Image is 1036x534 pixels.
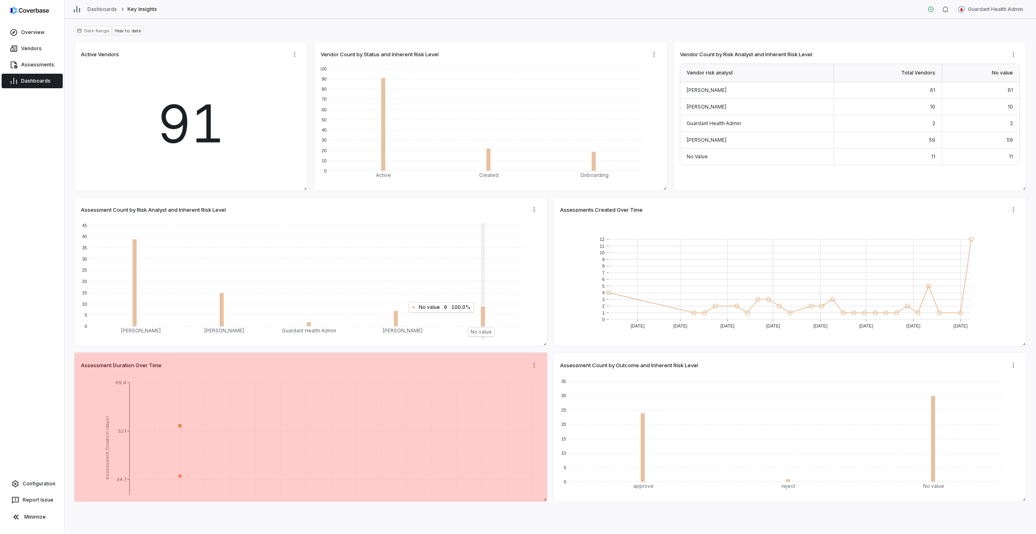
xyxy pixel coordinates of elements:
[602,277,605,282] text: 6
[687,87,726,93] span: [PERSON_NAME]
[687,104,726,110] span: [PERSON_NAME]
[1006,137,1013,143] span: 59
[82,279,87,284] text: 20
[1009,153,1013,160] span: 11
[930,104,935,110] span: 10
[958,6,965,13] img: Guardant Health Admin avatar
[82,257,87,262] text: 30
[158,85,225,163] span: 91
[2,41,63,56] a: Vendors
[1007,48,1020,60] button: More actions
[82,245,87,250] text: 35
[953,323,968,328] text: [DATE]
[561,422,566,427] text: 20
[834,64,942,82] div: Total Vendors
[766,323,780,328] text: [DATE]
[561,393,566,398] text: 30
[322,107,327,112] text: 60
[24,514,46,520] span: Minimize
[687,153,708,160] span: No Value
[680,51,812,58] span: Vendor Count by Risk Analyst and Inherent Risk Level
[87,6,117,13] a: Dashboards
[2,25,63,40] a: Overview
[602,311,605,315] text: 1
[813,323,828,328] text: [DATE]
[561,436,566,441] text: 15
[602,284,605,289] text: 5
[3,477,61,491] a: Configuration
[82,268,87,272] text: 25
[112,26,143,35] div: Year to date
[930,87,935,93] span: 61
[602,297,605,302] text: 3
[21,78,51,84] span: Dashboards
[602,257,605,262] text: 9
[127,6,157,13] span: Key Insights
[74,26,144,35] button: Date range for reportDate RangeYear to date
[82,234,87,239] text: 40
[2,74,63,88] a: Dashboards
[602,270,605,275] text: 7
[85,324,87,329] text: 0
[602,264,605,268] text: 8
[931,153,935,160] span: 11
[1007,204,1020,216] button: More actions
[1007,359,1020,371] button: More actions
[602,290,605,295] text: 4
[1008,104,1013,110] span: 10
[322,87,327,91] text: 80
[3,493,61,507] button: Report Issue
[21,45,42,52] span: Vendors
[23,481,55,487] span: Configuration
[81,206,226,213] span: Assessment Count by Risk Analyst and Inherent Risk Level
[929,137,935,143] span: 59
[600,250,605,255] text: 10
[322,97,327,102] text: 70
[2,57,63,72] a: Assessments
[680,64,834,82] div: Vendor risk analyst
[528,204,541,216] button: More actions
[82,302,87,306] text: 10
[560,362,698,369] span: Assessment Count by Outcome and Inherent Risk Level
[564,479,566,484] text: 0
[81,51,119,58] span: Active Vendors
[324,168,327,173] text: 0
[600,237,605,242] text: 12
[647,48,660,60] button: More actions
[322,138,327,143] text: 30
[322,148,327,153] text: 20
[82,223,87,228] text: 45
[968,6,1023,13] span: Guardant Health Admin
[82,290,87,295] text: 15
[74,26,112,35] div: Date Range
[322,158,327,163] text: 10
[906,323,921,328] text: [DATE]
[687,120,741,126] span: Guardant Health Admin
[859,323,873,328] text: [DATE]
[631,323,645,328] text: [DATE]
[21,62,54,68] span: Assessments
[564,465,566,470] text: 5
[288,48,301,60] button: More actions
[85,313,87,317] text: 5
[1010,120,1013,126] span: 2
[322,77,327,81] text: 90
[11,6,49,15] img: logo-D7KZi-bG.svg
[321,51,439,58] span: Vendor Count by Status and Inherent Risk Level
[23,497,53,503] span: Report Issue
[21,29,45,36] span: Overview
[600,244,605,249] text: 11
[561,451,566,455] text: 10
[602,304,605,308] text: 2
[687,137,726,143] span: [PERSON_NAME]
[3,509,61,525] button: Minimize
[953,3,1028,15] button: Guardant Health Admin avatarGuardant Health Admin
[673,323,688,328] text: [DATE]
[322,117,327,122] text: 50
[322,128,327,132] text: 40
[77,28,82,33] svg: Date range for report
[942,64,1019,82] div: No value
[1008,87,1013,93] span: 61
[319,66,327,71] text: 100
[932,120,935,126] span: 2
